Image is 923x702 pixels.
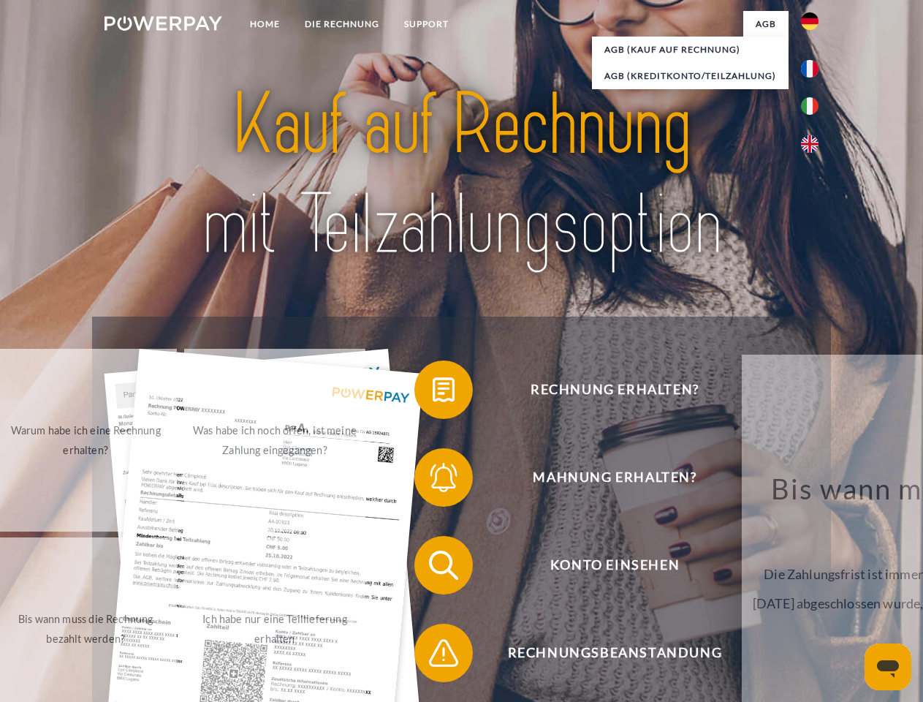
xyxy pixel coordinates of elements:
a: agb [743,11,789,37]
div: Ich habe nur eine Teillieferung erhalten [193,609,357,649]
a: AGB (Kauf auf Rechnung) [592,37,789,63]
div: Warum habe ich eine Rechnung erhalten? [4,420,168,460]
span: Konto einsehen [436,536,794,595]
img: title-powerpay_de.svg [140,70,783,280]
div: Was habe ich noch offen, ist meine Zahlung eingegangen? [193,420,357,460]
a: AGB (Kreditkonto/Teilzahlung) [592,63,789,89]
div: Bis wann muss die Rechnung bezahlt werden? [4,609,168,649]
iframe: Schaltfläche zum Öffnen des Messaging-Fensters [865,643,911,690]
a: Home [238,11,292,37]
img: it [801,97,818,115]
img: qb_search.svg [425,547,462,584]
a: Was habe ich noch offen, ist meine Zahlung eingegangen? [184,349,366,532]
button: Rechnungsbeanstandung [414,624,794,682]
img: de [801,12,818,30]
img: fr [801,60,818,78]
img: logo-powerpay-white.svg [105,16,222,31]
img: qb_warning.svg [425,635,462,671]
a: SUPPORT [392,11,461,37]
img: en [801,135,818,153]
a: DIE RECHNUNG [292,11,392,37]
span: Rechnungsbeanstandung [436,624,794,682]
button: Konto einsehen [414,536,794,595]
